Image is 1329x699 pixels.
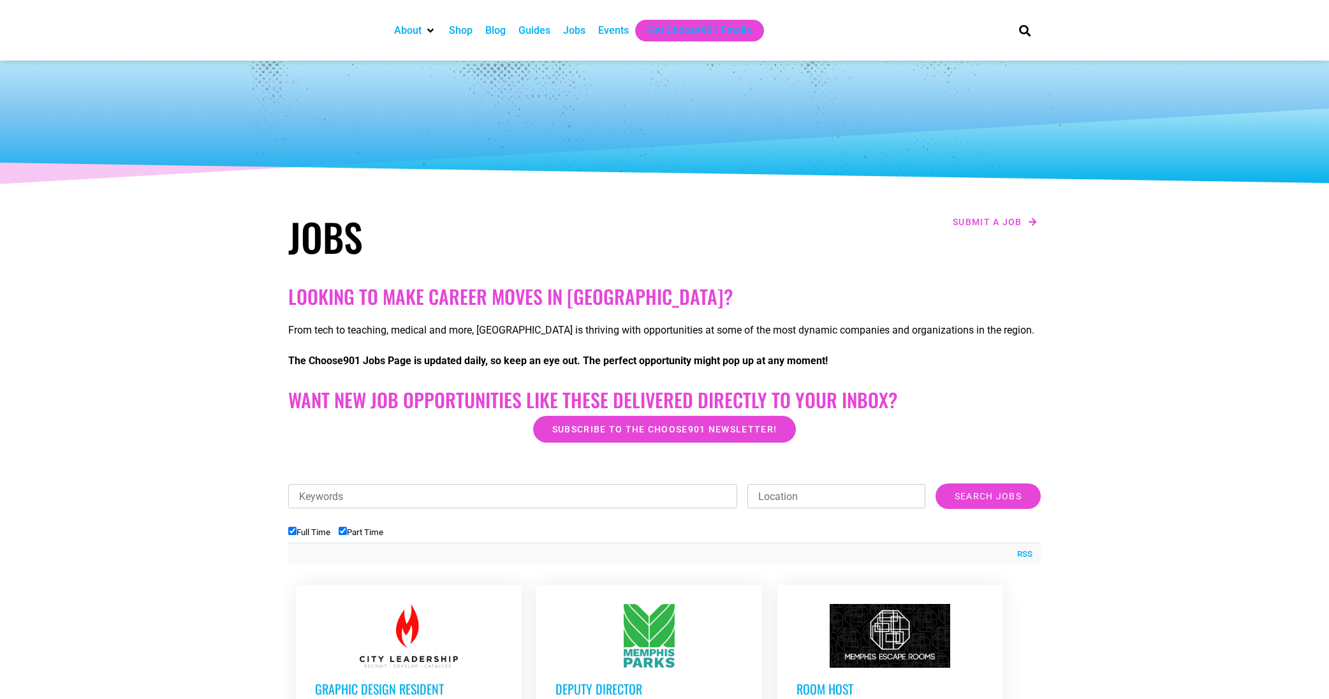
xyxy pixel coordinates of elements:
[648,23,751,38] a: Get Choose901 Emails
[288,214,658,260] h1: Jobs
[388,20,443,41] div: About
[936,483,1041,509] input: Search Jobs
[315,681,503,697] h3: Graphic Design Resident
[1015,20,1036,41] div: Search
[953,217,1022,226] span: Submit a job
[288,484,737,508] input: Keywords
[288,355,828,367] strong: The Choose901 Jobs Page is updated daily, so keep an eye out. The perfect opportunity might pop u...
[797,681,984,697] h3: Room Host
[949,214,1041,230] a: Submit a job
[339,527,347,535] input: Part Time
[288,323,1041,338] p: From tech to teaching, medical and more, [GEOGRAPHIC_DATA] is thriving with opportunities at some...
[485,23,506,38] a: Blog
[449,23,473,38] a: Shop
[563,23,585,38] a: Jobs
[747,484,925,508] input: Location
[288,285,1041,308] h2: Looking to make career moves in [GEOGRAPHIC_DATA]?
[388,20,997,41] nav: Main nav
[339,527,383,537] label: Part Time
[555,681,743,697] h3: Deputy Director
[288,527,297,535] input: Full Time
[598,23,629,38] a: Events
[394,23,422,38] a: About
[1011,548,1032,561] a: RSS
[288,388,1041,411] h2: Want New Job Opportunities like these Delivered Directly to your Inbox?
[552,425,777,434] span: Subscribe to the Choose901 newsletter!
[518,23,550,38] a: Guides
[288,527,330,537] label: Full Time
[533,416,796,443] a: Subscribe to the Choose901 newsletter!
